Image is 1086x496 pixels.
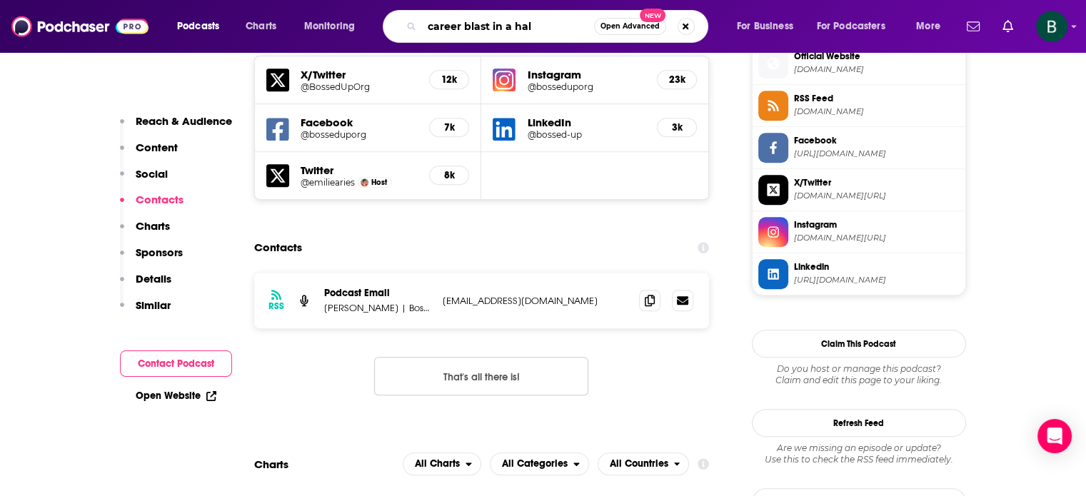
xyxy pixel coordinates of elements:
span: Monitoring [304,16,355,36]
a: @bosseduporg [301,129,418,140]
a: Charts [236,15,285,38]
p: Reach & Audience [136,114,232,128]
h2: Countries [598,452,690,475]
h5: 23k [669,74,685,86]
span: New [640,9,665,22]
p: Content [136,141,178,154]
p: Social [136,167,168,181]
a: Instagram[DOMAIN_NAME][URL] [758,217,960,247]
a: @emiliearies [301,177,355,188]
span: RSS Feed [794,92,960,105]
h2: Platforms [403,452,481,475]
p: [EMAIL_ADDRESS][DOMAIN_NAME] [443,295,628,307]
h2: Categories [490,452,589,475]
span: twitter.com/BossedUpOrg [794,191,960,201]
h2: Contacts [254,234,302,261]
p: Details [136,272,171,285]
span: Charts [246,16,276,36]
button: Contacts [120,193,183,219]
p: Podcast Email [324,287,431,299]
a: Official Website[DOMAIN_NAME] [758,49,960,79]
span: https://www.linkedin.com/company/bossed-up [794,275,960,285]
button: Social [120,167,168,193]
button: Refresh Feed [752,409,966,437]
button: Nothing here. [374,357,588,395]
button: open menu [403,452,481,475]
span: Logged in as betsy46033 [1036,11,1067,42]
span: Do you host or manage this podcast? [752,363,966,375]
button: Details [120,272,171,298]
span: Host [371,178,387,187]
span: All Categories [502,459,568,469]
h5: Instagram [527,68,645,81]
div: Claim and edit this page to your liking. [752,363,966,386]
h2: Charts [254,457,288,471]
span: instagram.com/bosseduporg [794,233,960,243]
h5: 7k [441,121,457,133]
h5: LinkedIn [527,116,645,129]
button: Claim This Podcast [752,330,966,358]
button: Similar [120,298,171,325]
img: Emilie Aries [361,178,368,186]
a: X/Twitter[DOMAIN_NAME][URL] [758,175,960,205]
a: RSS Feed[DOMAIN_NAME] [758,91,960,121]
div: Search podcasts, credits, & more... [396,10,722,43]
span: Open Advanced [600,23,660,30]
span: bossedup.org [794,64,960,75]
span: Podcasts [177,16,219,36]
a: Facebook[URL][DOMAIN_NAME] [758,133,960,163]
span: For Business [737,16,793,36]
span: https://www.facebook.com/bosseduporg [794,148,960,159]
a: Linkedin[URL][DOMAIN_NAME] [758,259,960,289]
button: open menu [808,15,906,38]
button: Open AdvancedNew [594,18,666,35]
button: Sponsors [120,246,183,272]
button: Content [120,141,178,167]
a: @bossed-up [527,129,645,140]
a: @bosseduporg [527,81,645,92]
a: @BossedUpOrg [301,81,418,92]
span: More [916,16,940,36]
button: Contact Podcast [120,350,232,377]
span: Facebook [794,134,960,147]
button: open menu [906,15,958,38]
span: Official Website [794,50,960,63]
img: User Profile [1036,11,1067,42]
span: For Podcasters [817,16,885,36]
h5: Facebook [301,116,418,129]
h5: 3k [669,121,685,133]
a: Open Website [136,390,216,402]
h5: Twitter [301,163,418,177]
button: Charts [120,219,170,246]
button: open menu [598,452,690,475]
p: [PERSON_NAME] | Bossed Up, LLC [324,302,431,314]
div: Open Intercom Messenger [1037,419,1072,453]
span: X/Twitter [794,176,960,189]
span: feeds.simplecast.com [794,106,960,117]
button: Reach & Audience [120,114,232,141]
a: Show notifications dropdown [961,14,985,39]
a: Podchaser - Follow, Share and Rate Podcasts [11,13,149,40]
h3: RSS [268,300,284,312]
p: Charts [136,219,170,233]
input: Search podcasts, credits, & more... [422,15,594,38]
h5: X/Twitter [301,68,418,81]
button: open menu [490,452,589,475]
button: Show profile menu [1036,11,1067,42]
a: Show notifications dropdown [997,14,1019,39]
p: Contacts [136,193,183,206]
span: Instagram [794,218,960,231]
span: Linkedin [794,260,960,273]
p: Similar [136,298,171,312]
span: All Countries [610,459,668,469]
button: open menu [167,15,238,38]
h5: 12k [441,74,457,86]
img: iconImage [493,69,516,91]
div: Are we missing an episode or update? Use this to check the RSS feed immediately. [752,442,966,465]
